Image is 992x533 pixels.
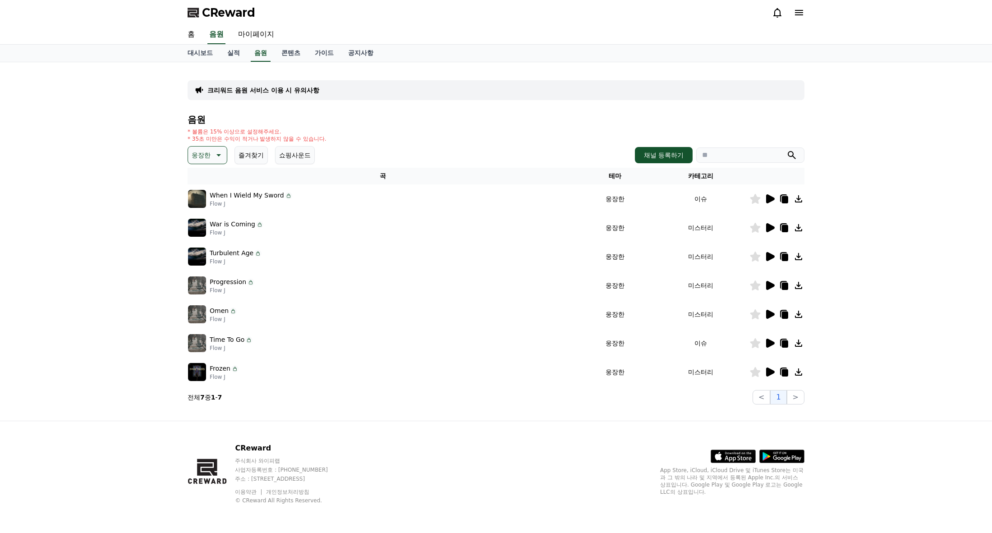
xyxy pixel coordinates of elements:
[235,489,263,495] a: 이용약관
[211,394,216,401] strong: 1
[652,168,749,184] th: 카테고리
[220,45,247,62] a: 실적
[578,168,652,184] th: 테마
[578,271,652,300] td: 웅장한
[200,394,205,401] strong: 7
[652,184,749,213] td: 이슈
[188,393,222,402] p: 전체 중 -
[578,329,652,358] td: 웅장한
[192,149,211,161] p: 웅장한
[210,191,284,200] p: When I Wield My Sword
[578,213,652,242] td: 웅장한
[235,466,345,473] p: 사업자등록번호 : [PHONE_NUMBER]
[787,390,804,404] button: >
[188,305,206,323] img: music
[188,276,206,294] img: music
[308,45,341,62] a: 가이드
[210,287,254,294] p: Flow J
[235,457,345,464] p: 주식회사 와이피랩
[180,45,220,62] a: 대시보드
[251,45,271,62] a: 음원
[578,358,652,386] td: 웅장한
[188,5,255,20] a: CReward
[188,334,206,352] img: music
[188,135,326,142] p: * 35초 미만은 수익이 적거나 발생하지 않을 수 있습니다.
[210,258,262,265] p: Flow J
[188,363,206,381] img: music
[652,358,749,386] td: 미스터리
[635,147,693,163] button: 채널 등록하기
[188,190,206,208] img: music
[180,25,202,44] a: 홈
[210,364,230,373] p: Frozen
[652,213,749,242] td: 미스터리
[210,373,239,381] p: Flow J
[235,475,345,482] p: 주소 : [STREET_ADDRESS]
[274,45,308,62] a: 콘텐츠
[753,390,770,404] button: <
[210,229,263,236] p: Flow J
[652,329,749,358] td: 이슈
[266,489,309,495] a: 개인정보처리방침
[275,146,315,164] button: 쇼핑사운드
[218,394,222,401] strong: 7
[202,5,255,20] span: CReward
[188,248,206,266] img: music
[210,345,253,352] p: Flow J
[207,25,225,44] a: 음원
[341,45,381,62] a: 공지사항
[652,271,749,300] td: 미스터리
[210,200,292,207] p: Flow J
[234,146,268,164] button: 즐겨찾기
[652,242,749,271] td: 미스터리
[578,242,652,271] td: 웅장한
[188,146,227,164] button: 웅장한
[660,467,804,496] p: App Store, iCloud, iCloud Drive 및 iTunes Store는 미국과 그 밖의 나라 및 지역에서 등록된 Apple Inc.의 서비스 상표입니다. Goo...
[231,25,281,44] a: 마이페이지
[207,86,319,95] a: 크리워드 음원 서비스 이용 시 유의사항
[210,316,237,323] p: Flow J
[770,390,786,404] button: 1
[188,115,804,124] h4: 음원
[210,306,229,316] p: Omen
[210,277,246,287] p: Progression
[578,300,652,329] td: 웅장한
[210,248,253,258] p: Turbulent Age
[652,300,749,329] td: 미스터리
[188,128,326,135] p: * 볼륨은 15% 이상으로 설정해주세요.
[235,497,345,504] p: © CReward All Rights Reserved.
[578,184,652,213] td: 웅장한
[188,168,578,184] th: 곡
[235,443,345,454] p: CReward
[210,220,255,229] p: War is Coming
[210,335,244,345] p: Time To Go
[188,219,206,237] img: music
